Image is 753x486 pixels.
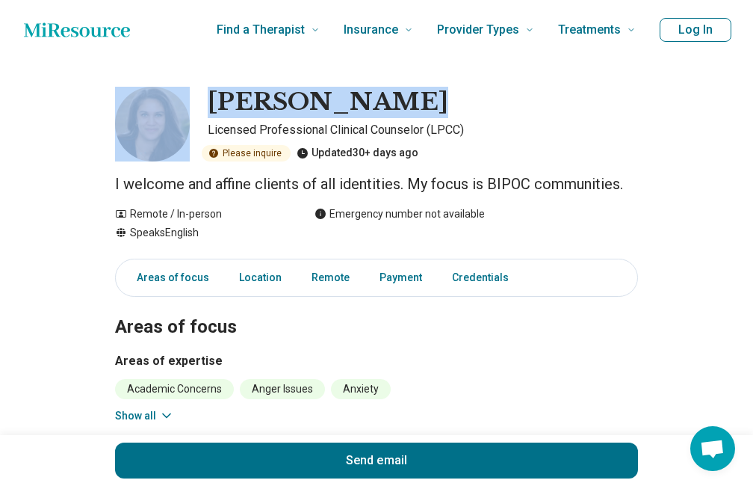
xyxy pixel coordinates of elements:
li: Anger Issues [240,379,325,399]
div: Open chat [690,426,735,471]
img: Jessica Faruq, Licensed Professional Clinical Counselor (LPCC) [115,87,190,162]
p: I welcome and affine clients of all identities. My focus is BIPOC communities. [115,173,638,194]
h1: [PERSON_NAME] [208,87,448,118]
div: Remote / In-person [115,206,285,222]
span: Insurance [344,19,398,40]
h2: Areas of focus [115,279,638,340]
a: Areas of focus [119,262,218,293]
span: Find a Therapist [217,19,305,40]
h3: Areas of expertise [115,352,638,370]
button: Log In [660,18,731,42]
li: Academic Concerns [115,379,234,399]
li: Anxiety [331,379,391,399]
a: Remote [303,262,359,293]
p: Licensed Professional Clinical Counselor (LPCC) [208,121,638,139]
a: Location [230,262,291,293]
div: Please inquire [202,145,291,162]
div: Updated 30+ days ago [297,145,418,162]
div: Speaks English [115,225,285,241]
a: Credentials [443,262,527,293]
button: Show all [115,408,174,424]
div: Emergency number not available [314,206,485,222]
a: Home page [24,15,130,45]
a: Payment [371,262,431,293]
span: Treatments [558,19,621,40]
button: Send email [115,443,638,479]
span: Provider Types [437,19,519,40]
